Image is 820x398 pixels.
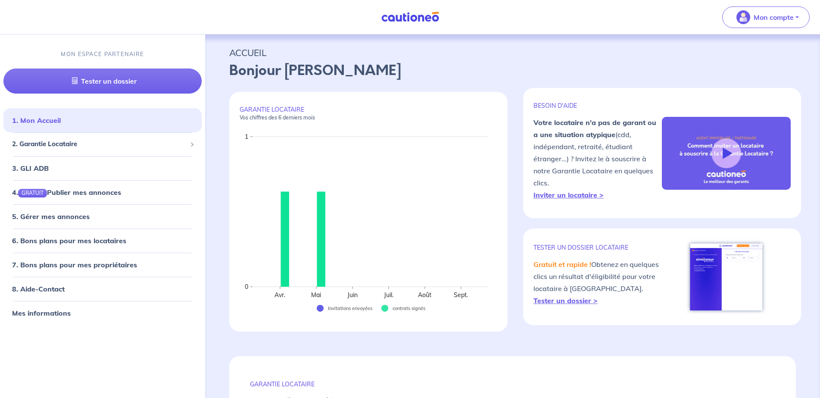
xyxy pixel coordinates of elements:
[533,116,662,201] p: (cdd, indépendant, retraité, étudiant étranger...) ? Invitez le à souscrire à notre Garantie Loca...
[3,112,202,129] div: 1. Mon Accueil
[12,236,126,245] a: 6. Bons plans pour mes locataires
[754,12,794,22] p: Mon compte
[311,291,321,299] text: Mai
[662,117,791,189] img: video-gli-new-none.jpg
[533,191,604,199] a: Inviter un locataire >
[3,160,202,177] div: 3. GLI ADB
[686,239,767,315] img: simulateur.png
[3,280,202,298] div: 8. Aide-Contact
[12,309,71,317] a: Mes informations
[533,118,656,139] strong: Votre locataire n'a pas de garant ou a une situation atypique
[61,50,144,58] p: MON ESPACE PARTENAIRE
[12,164,49,172] a: 3. GLI ADB
[533,102,662,110] p: BESOIN D'AIDE
[12,188,121,197] a: 4.GRATUITPublier mes annonces
[229,60,796,81] p: Bonjour [PERSON_NAME]
[3,232,202,249] div: 6. Bons plans pour mes locataires
[250,380,775,388] p: GARANTIE LOCATAIRE
[533,258,662,307] p: Obtenez en quelques clics un résultat d'éligibilité pour votre locataire à [GEOGRAPHIC_DATA].
[533,260,591,269] em: Gratuit et rapide !
[240,106,497,121] p: GARANTIE LOCATAIRE
[3,208,202,225] div: 5. Gérer mes annonces
[533,296,598,305] a: Tester un dossier >
[347,291,358,299] text: Juin
[12,212,90,221] a: 5. Gérer mes annonces
[418,291,431,299] text: Août
[3,256,202,273] div: 7. Bons plans pour mes propriétaires
[722,6,810,28] button: illu_account_valid_menu.svgMon compte
[3,184,202,201] div: 4.GRATUITPublier mes annonces
[3,136,202,153] div: 2. Garantie Locataire
[245,283,248,291] text: 0
[12,139,187,149] span: 2. Garantie Locataire
[12,260,137,269] a: 7. Bons plans pour mes propriétaires
[736,10,750,24] img: illu_account_valid_menu.svg
[3,304,202,322] div: Mes informations
[240,114,315,121] em: Vos chiffres des 6 derniers mois
[12,116,61,125] a: 1. Mon Accueil
[533,244,662,251] p: TESTER un dossier locataire
[245,133,248,141] text: 1
[378,12,443,22] img: Cautioneo
[12,285,65,293] a: 8. Aide-Contact
[454,291,468,299] text: Sept.
[274,291,285,299] text: Avr.
[229,45,796,60] p: ACCUEIL
[3,69,202,94] a: Tester un dossier
[383,291,393,299] text: Juil.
